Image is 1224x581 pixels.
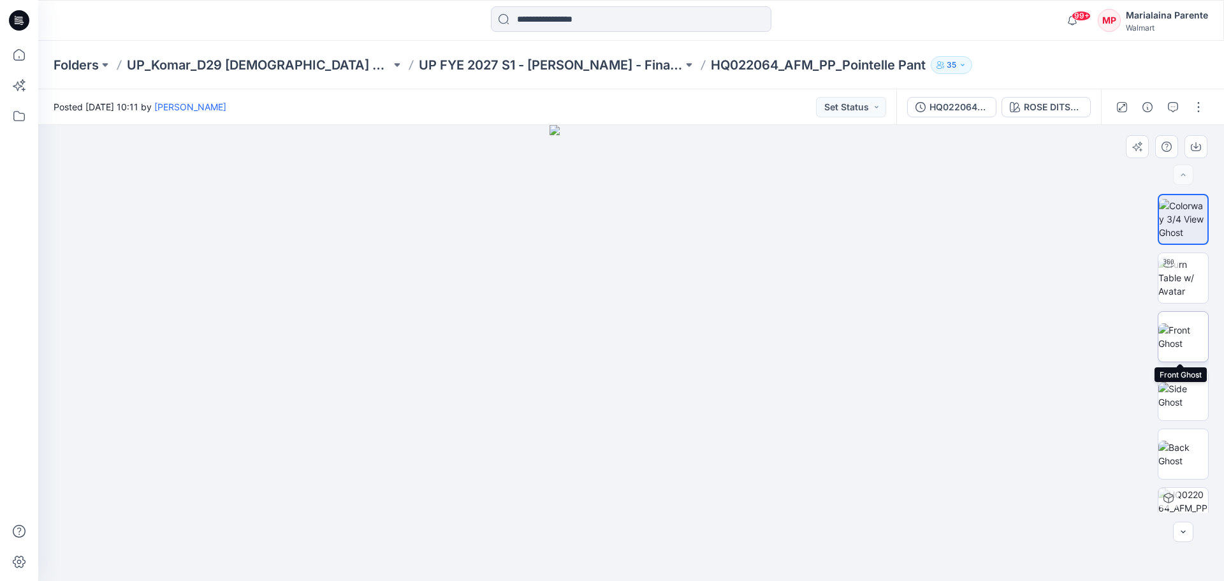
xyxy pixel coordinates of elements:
[1024,100,1082,114] div: ROSE DITSY V3 CW9
[1158,488,1208,538] img: HQ022064_AFM_PP_Pointelle Pant_MISSY ROSE DITSY V3 CW9
[907,97,996,117] button: HQ022064_AFM_PP_Pointelle Pant_MISSY
[929,100,988,114] div: HQ022064_AFM_PP_Pointelle Pant_MISSY
[1158,441,1208,467] img: Back Ghost
[1072,11,1091,21] span: 99+
[931,56,972,74] button: 35
[1137,97,1158,117] button: Details
[1159,199,1207,239] img: Colorway 3/4 View Ghost
[1158,382,1208,409] img: Side Ghost
[1002,97,1091,117] button: ROSE DITSY V3 CW9
[1158,258,1208,298] img: Turn Table w/ Avatar
[550,125,713,581] img: eyJhbGciOiJIUzI1NiIsImtpZCI6IjAiLCJzbHQiOiJzZXMiLCJ0eXAiOiJKV1QifQ.eyJkYXRhIjp7InR5cGUiOiJzdG9yYW...
[1158,323,1208,350] img: Front Ghost
[127,56,391,74] a: UP_Komar_D29 [DEMOGRAPHIC_DATA] Sleep
[947,58,956,72] p: 35
[419,56,683,74] a: UP FYE 2027 S1 - [PERSON_NAME] - Final Approval Board
[711,56,926,74] p: HQ022064_AFM_PP_Pointelle Pant
[1098,9,1121,32] div: MP
[54,56,99,74] a: Folders
[1126,8,1208,23] div: Marialaina Parente
[154,101,226,112] a: [PERSON_NAME]
[1126,23,1208,33] div: Walmart
[54,100,226,114] span: Posted [DATE] 10:11 by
